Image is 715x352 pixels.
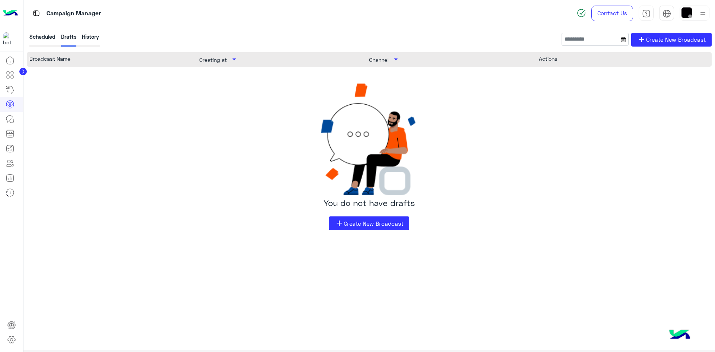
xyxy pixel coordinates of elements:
div: Actions [539,55,709,64]
div: History [82,33,99,47]
img: hulul-logo.png [667,322,693,348]
span: add [637,35,646,44]
span: Create New Broadcast [344,220,403,227]
img: profile [698,9,708,18]
img: Logo [3,6,18,21]
div: Drafts [61,33,76,47]
img: tab [662,9,671,18]
span: Create New Broadcast [646,35,706,44]
span: arrow_drop_down [388,55,403,64]
p: You do not have drafts [27,198,712,208]
img: 360377324073933 [3,32,16,46]
a: Contact Us [591,6,633,21]
img: spinner [577,9,586,18]
img: no apps [313,83,425,195]
span: Creating at [199,57,227,63]
a: tab [639,6,654,21]
img: userImage [681,7,692,18]
a: addCreate New Broadcast [631,33,712,47]
span: Channel [369,57,388,63]
p: Campaign Manager [47,9,101,19]
div: Broadcast Name [29,55,199,64]
span: arrow_drop_down [227,55,241,64]
img: tab [32,9,41,18]
span: add [335,219,344,228]
div: Scheduled [29,33,55,47]
a: addCreate New Broadcast [329,216,409,230]
img: tab [642,9,651,18]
